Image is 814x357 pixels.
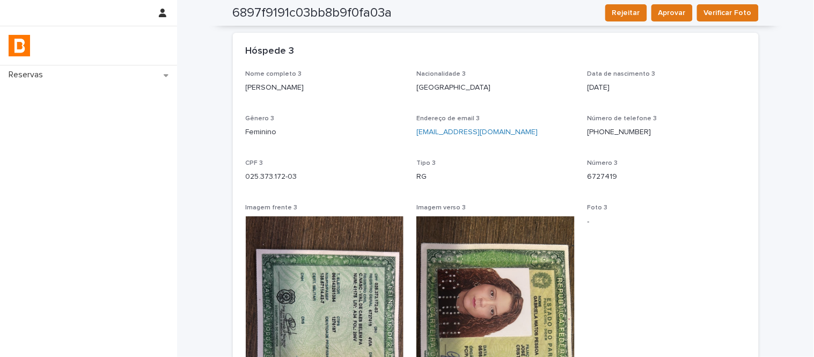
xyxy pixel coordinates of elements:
button: Verificar Foto [697,4,759,21]
p: Feminino [246,127,404,138]
button: Rejeitar [605,4,647,21]
span: Tipo 3 [416,160,436,166]
p: RG [416,171,575,183]
button: Aprovar [651,4,693,21]
span: Foto 3 [588,205,608,211]
p: 025.373.172-03 [246,171,404,183]
a: [PHONE_NUMBER] [588,128,651,136]
a: [EMAIL_ADDRESS][DOMAIN_NAME] [416,128,538,136]
span: Gênero 3 [246,115,275,122]
p: Reservas [4,70,52,80]
span: Verificar Foto [704,8,752,18]
span: Número 3 [588,160,618,166]
p: [GEOGRAPHIC_DATA] [416,82,575,93]
h2: 6897f9191c03bb8b9f0fa03a [233,5,392,21]
span: Imagem frente 3 [246,205,298,211]
span: Nacionalidade 3 [416,71,466,77]
span: Nome completo 3 [246,71,302,77]
span: Imagem verso 3 [416,205,466,211]
img: zVaNuJHRTjyIjT5M9Xd5 [9,35,30,56]
span: CPF 3 [246,160,263,166]
span: Endereço de email 3 [416,115,480,122]
p: 6727419 [588,171,746,183]
p: - [588,216,746,228]
span: Número de telefone 3 [588,115,657,122]
span: Aprovar [658,8,686,18]
h2: Hóspede 3 [246,46,295,57]
p: [PERSON_NAME] [246,82,404,93]
p: [DATE] [588,82,746,93]
span: Data de nascimento 3 [588,71,656,77]
span: Rejeitar [612,8,640,18]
